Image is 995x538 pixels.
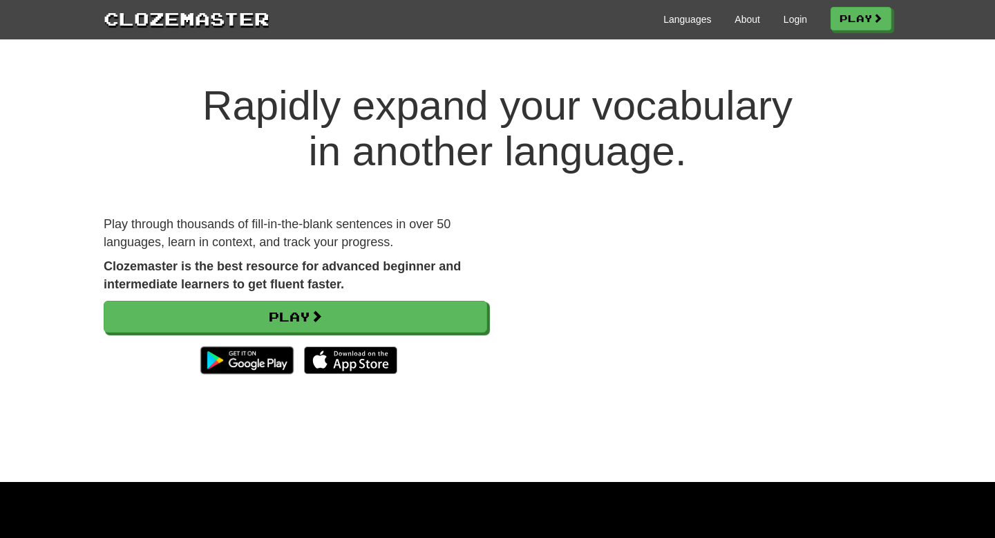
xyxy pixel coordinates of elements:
p: Play through thousands of fill-in-the-blank sentences in over 50 languages, learn in context, and... [104,216,487,251]
a: Languages [663,12,711,26]
a: Play [104,301,487,333]
a: Clozemaster [104,6,269,31]
a: Login [784,12,807,26]
a: About [735,12,760,26]
img: Download_on_the_App_Store_Badge_US-UK_135x40-25178aeef6eb6b83b96f5f2d004eda3bffbb37122de64afbaef7... [304,346,397,374]
a: Play [831,7,891,30]
strong: Clozemaster is the best resource for advanced beginner and intermediate learners to get fluent fa... [104,259,461,291]
img: Get it on Google Play [193,340,301,381]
